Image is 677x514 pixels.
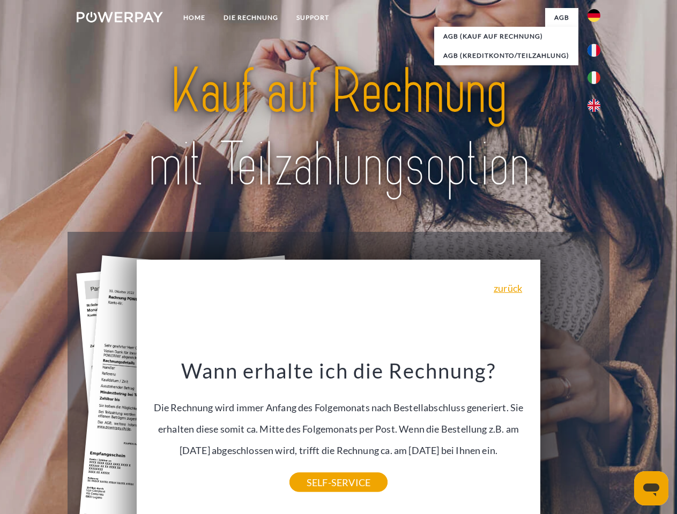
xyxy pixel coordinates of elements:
[434,46,578,65] a: AGB (Kreditkonto/Teilzahlung)
[494,283,522,293] a: zurück
[587,99,600,112] img: en
[587,44,600,57] img: fr
[587,9,600,22] img: de
[634,471,668,505] iframe: Schaltfläche zum Öffnen des Messaging-Fensters
[287,8,338,27] a: SUPPORT
[545,8,578,27] a: agb
[143,358,534,383] h3: Wann erhalte ich die Rechnung?
[289,473,388,492] a: SELF-SERVICE
[143,358,534,482] div: Die Rechnung wird immer Anfang des Folgemonats nach Bestellabschluss generiert. Sie erhalten dies...
[102,51,575,205] img: title-powerpay_de.svg
[587,71,600,84] img: it
[434,27,578,46] a: AGB (Kauf auf Rechnung)
[174,8,214,27] a: Home
[77,12,163,22] img: logo-powerpay-white.svg
[214,8,287,27] a: DIE RECHNUNG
